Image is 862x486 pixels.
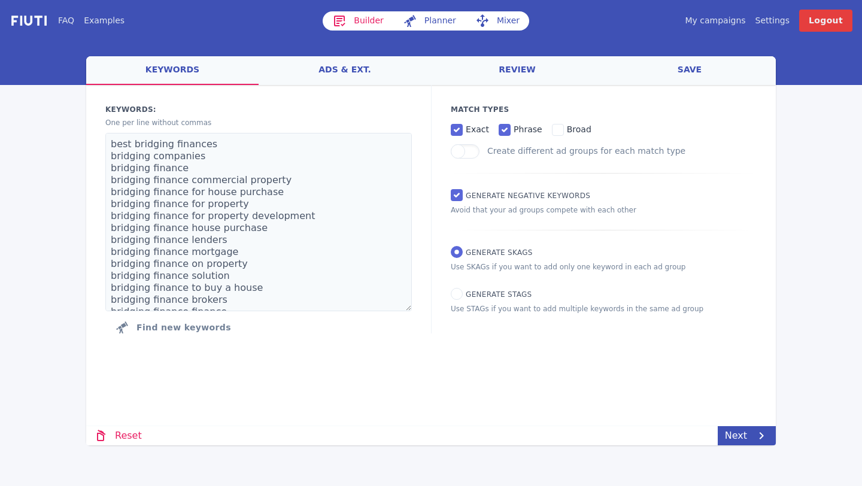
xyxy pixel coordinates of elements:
[451,104,757,115] p: Match Types
[105,117,412,128] p: One per line without commas
[259,56,431,85] a: ads & ext.
[466,11,529,31] a: Mixer
[466,248,533,257] span: Generate SKAGs
[451,189,463,201] input: Generate Negative keywords
[451,246,463,258] input: Generate SKAGs
[466,192,590,200] span: Generate Negative keywords
[487,146,685,156] label: Create different ad groups for each match type
[466,290,532,299] span: Generate STAGs
[86,426,149,445] a: Reset
[603,56,776,85] a: save
[567,124,591,134] span: broad
[393,11,466,31] a: Planner
[451,205,757,215] p: Avoid that your ad groups compete with each other
[718,426,776,445] a: Next
[755,14,790,27] a: Settings
[451,124,463,136] input: exact
[514,124,542,134] span: phrase
[431,56,603,85] a: review
[105,104,412,115] label: Keywords:
[451,262,757,272] p: Use SKAGs if you want to add only one keyword in each ad group
[685,14,745,27] a: My campaigns
[451,303,757,314] p: Use STAGs if you want to add multiple keywords in the same ad group
[84,14,125,27] a: Examples
[10,14,48,28] img: f731f27.png
[466,124,489,134] span: exact
[105,315,241,339] button: Click to find new keywords related to those above
[86,56,259,85] a: keywords
[552,124,564,136] input: broad
[499,124,511,136] input: phrase
[799,10,852,32] a: Logout
[451,288,463,300] input: Generate STAGs
[323,11,393,31] a: Builder
[58,14,74,27] a: FAQ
